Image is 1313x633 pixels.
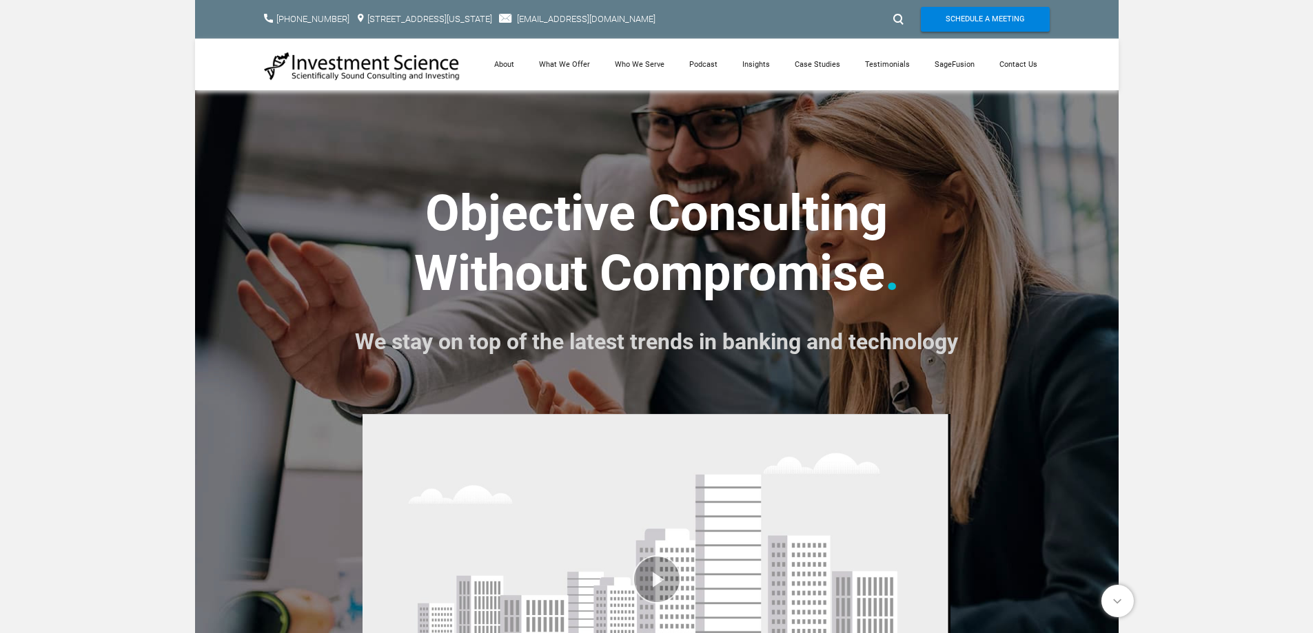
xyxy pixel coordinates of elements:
a: What We Offer [527,39,602,90]
a: Insights [730,39,782,90]
a: About [482,39,527,90]
a: Schedule A Meeting [921,7,1050,32]
a: Who We Serve [602,39,677,90]
a: [STREET_ADDRESS][US_STATE]​ [367,14,492,24]
a: SageFusion [922,39,987,90]
a: [EMAIL_ADDRESS][DOMAIN_NAME] [517,14,655,24]
a: Podcast [677,39,730,90]
a: [PHONE_NUMBER] [276,14,349,24]
a: Testimonials [853,39,922,90]
font: We stay on top of the latest trends in banking and technology [355,329,958,355]
span: Schedule A Meeting [946,7,1025,32]
a: Contact Us [987,39,1050,90]
a: Case Studies [782,39,853,90]
strong: ​Objective Consulting ​Without Compromise [414,184,888,302]
img: Investment Science | NYC Consulting Services [264,51,460,81]
font: . [885,244,899,302]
